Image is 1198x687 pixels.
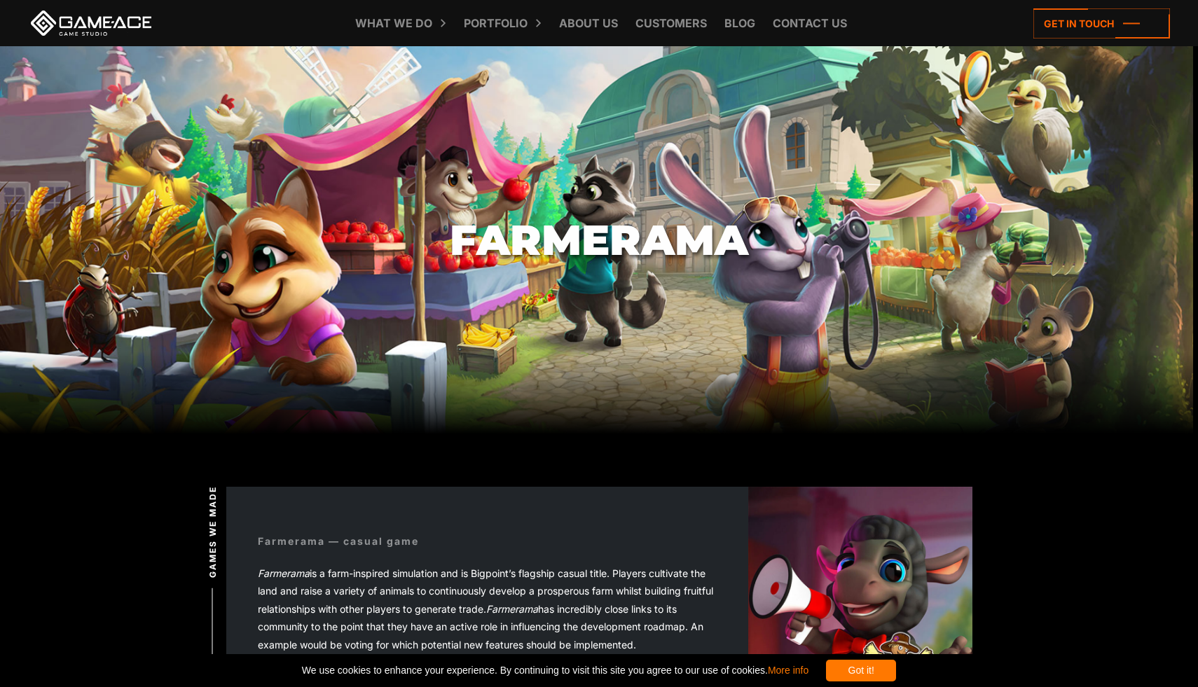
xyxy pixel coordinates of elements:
em: Farmerama [258,567,310,579]
span: We use cookies to enhance your experience. By continuing to visit this site you agree to our use ... [302,660,808,681]
em: Farmerama [486,603,538,615]
a: Get in touch [1033,8,1170,39]
span: is a farm-inspired simulation and is Bigpoint’s flagship casual title. Players cultivate the land... [258,567,713,651]
span: Games we made [206,486,219,578]
h1: Farmerama [450,217,748,263]
a: More info [768,665,808,676]
div: Got it! [826,660,896,681]
div: Farmerama — casual game [258,534,419,548]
